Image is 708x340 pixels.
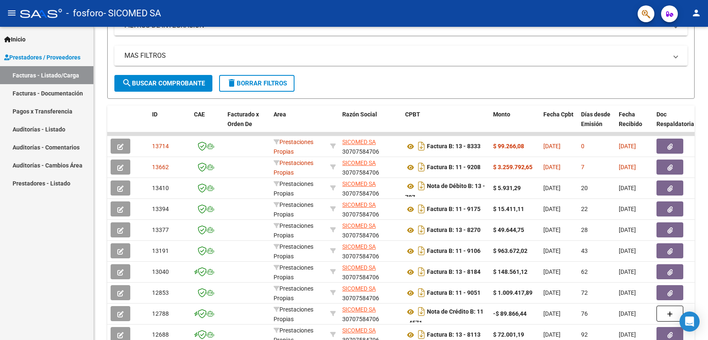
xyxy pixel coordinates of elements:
strong: Factura B: 11 - 9175 [427,206,481,213]
mat-icon: search [122,78,132,88]
span: 20 [581,185,588,191]
span: Fecha Recibido [619,111,642,127]
span: Inicio [4,35,26,44]
strong: $ 99.266,08 [493,143,524,149]
span: 13377 [152,227,169,233]
datatable-header-cell: Area [270,106,327,142]
strong: Factura B: 13 - 8270 [427,227,481,234]
strong: $ 5.931,29 [493,185,521,191]
span: Doc Respaldatoria [656,111,694,127]
datatable-header-cell: Fecha Cpbt [540,106,578,142]
span: 72 [581,289,588,296]
button: Buscar Comprobante [114,75,212,92]
div: 30707584706 [342,179,398,197]
span: Prestaciones Propias [274,201,313,218]
span: [DATE] [619,164,636,170]
strong: $ 3.259.792,65 [493,164,532,170]
div: 30707584706 [342,305,398,322]
mat-icon: delete [227,78,237,88]
strong: $ 15.411,11 [493,206,524,212]
i: Descargar documento [416,286,427,299]
span: SICOMED SA [342,139,376,145]
i: Descargar documento [416,244,427,258]
i: Descargar documento [416,223,427,237]
button: Borrar Filtros [219,75,295,92]
span: 92 [581,331,588,338]
span: [DATE] [543,164,561,170]
span: Area [274,111,286,118]
span: [DATE] [619,310,636,317]
strong: $ 963.672,02 [493,247,527,254]
span: Prestaciones Propias [274,222,313,239]
span: Buscar Comprobante [122,80,205,87]
span: [DATE] [543,143,561,149]
span: 43 [581,247,588,254]
datatable-header-cell: CPBT [402,106,490,142]
strong: -$ 89.866,44 [493,310,527,317]
span: [DATE] [543,289,561,296]
span: 28 [581,227,588,233]
strong: $ 72.001,19 [493,331,524,338]
span: 12688 [152,331,169,338]
datatable-header-cell: CAE [191,106,224,142]
span: Prestadores / Proveedores [4,53,80,62]
div: 30707584706 [342,158,398,176]
span: SICOMED SA [342,306,376,313]
div: 30707584706 [342,137,398,155]
span: Prestaciones Propias [274,160,313,176]
div: 30707584706 [342,200,398,218]
span: Borrar Filtros [227,80,287,87]
span: SICOMED SA [342,264,376,271]
i: Descargar documento [416,202,427,216]
i: Descargar documento [416,305,427,318]
span: [DATE] [619,227,636,233]
span: [DATE] [543,310,561,317]
span: [DATE] [543,206,561,212]
datatable-header-cell: Días desde Emisión [578,106,615,142]
span: CPBT [405,111,420,118]
strong: Factura B: 13 - 8113 [427,332,481,338]
span: [DATE] [619,289,636,296]
span: SICOMED SA [342,243,376,250]
span: [DATE] [619,185,636,191]
span: Prestaciones Propias [274,306,313,322]
span: 12853 [152,289,169,296]
div: 30707584706 [342,242,398,260]
span: - fosforo [66,4,103,23]
strong: Factura B: 11 - 9051 [427,290,481,296]
span: SICOMED SA [342,180,376,187]
span: [DATE] [619,247,636,254]
span: 22 [581,206,588,212]
datatable-header-cell: Razón Social [339,106,402,142]
div: 30707584706 [342,284,398,301]
strong: Factura B: 13 - 8184 [427,269,481,276]
span: CAE [194,111,205,118]
div: 30707584706 [342,221,398,239]
span: Prestaciones Propias [274,139,313,155]
div: Open Intercom Messenger [680,312,700,332]
span: 13394 [152,206,169,212]
span: SICOMED SA [342,201,376,208]
mat-icon: person [691,8,701,18]
span: 13410 [152,185,169,191]
span: 7 [581,164,584,170]
span: Prestaciones Propias [274,264,313,281]
datatable-header-cell: Doc Respaldatoria [653,106,703,142]
mat-panel-title: MAS FILTROS [124,51,667,60]
span: Prestaciones Propias [274,243,313,260]
i: Descargar documento [416,265,427,278]
strong: Factura B: 11 - 9106 [427,248,481,255]
span: 62 [581,268,588,275]
span: Monto [493,111,510,118]
datatable-header-cell: Monto [490,106,540,142]
span: - SICOMED SA [103,4,161,23]
span: SICOMED SA [342,327,376,334]
strong: Factura B: 13 - 8333 [427,143,481,150]
span: [DATE] [543,227,561,233]
span: 76 [581,310,588,317]
span: [DATE] [543,247,561,254]
span: Prestaciones Propias [274,180,313,197]
span: SICOMED SA [342,160,376,166]
div: 30707584706 [342,263,398,281]
datatable-header-cell: Fecha Recibido [615,106,653,142]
